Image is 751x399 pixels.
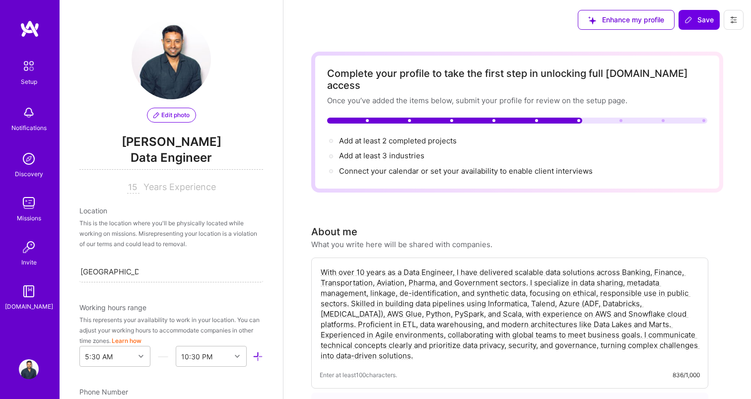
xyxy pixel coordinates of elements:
[19,359,39,379] img: User Avatar
[16,359,41,379] a: User Avatar
[327,95,707,106] div: Once you’ve added the items below, submit your profile for review on the setup page.
[679,10,720,30] button: Save
[19,281,39,301] img: guide book
[20,20,40,38] img: logo
[153,111,190,120] span: Edit photo
[5,301,53,312] div: [DOMAIN_NAME]
[79,205,263,216] div: Location
[327,67,707,91] div: Complete your profile to take the first step in unlocking full [DOMAIN_NAME] access
[79,134,263,149] span: [PERSON_NAME]
[339,151,424,160] span: Add at least 3 industries
[17,213,41,223] div: Missions
[85,351,113,362] div: 5:30 AM
[320,370,397,380] span: Enter at least 100 characters.
[21,257,37,267] div: Invite
[339,136,457,145] span: Add at least 2 completed projects
[235,354,240,359] i: icon Chevron
[19,149,39,169] img: discovery
[132,20,211,99] img: User Avatar
[320,266,700,362] textarea: With over 10 years as a Data Engineer, I have delivered scalable data solutions across Banking, F...
[684,15,714,25] span: Save
[311,224,357,239] div: About me
[339,166,593,176] span: Connect your calendar or set your availability to enable client interviews
[127,182,139,194] input: XX
[79,149,263,170] span: Data Engineer
[11,123,47,133] div: Notifications
[153,112,159,118] i: icon PencilPurple
[79,388,128,396] span: Phone Number
[79,218,263,249] div: This is the location where you'll be physically located while working on missions. Misrepresentin...
[19,237,39,257] img: Invite
[21,76,37,87] div: Setup
[143,182,216,192] span: Years Experience
[147,108,196,123] button: Edit photo
[18,56,39,76] img: setup
[181,351,212,362] div: 10:30 PM
[112,335,141,346] button: Learn how
[15,169,43,179] div: Discovery
[311,239,492,250] div: What you write here will be shared with companies.
[79,315,263,346] div: This represents your availability to work in your location. You can adjust your working hours to ...
[673,370,700,380] div: 836/1,000
[79,303,146,312] span: Working hours range
[138,354,143,359] i: icon Chevron
[158,351,168,362] i: icon HorizontalInLineDivider
[19,193,39,213] img: teamwork
[19,103,39,123] img: bell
